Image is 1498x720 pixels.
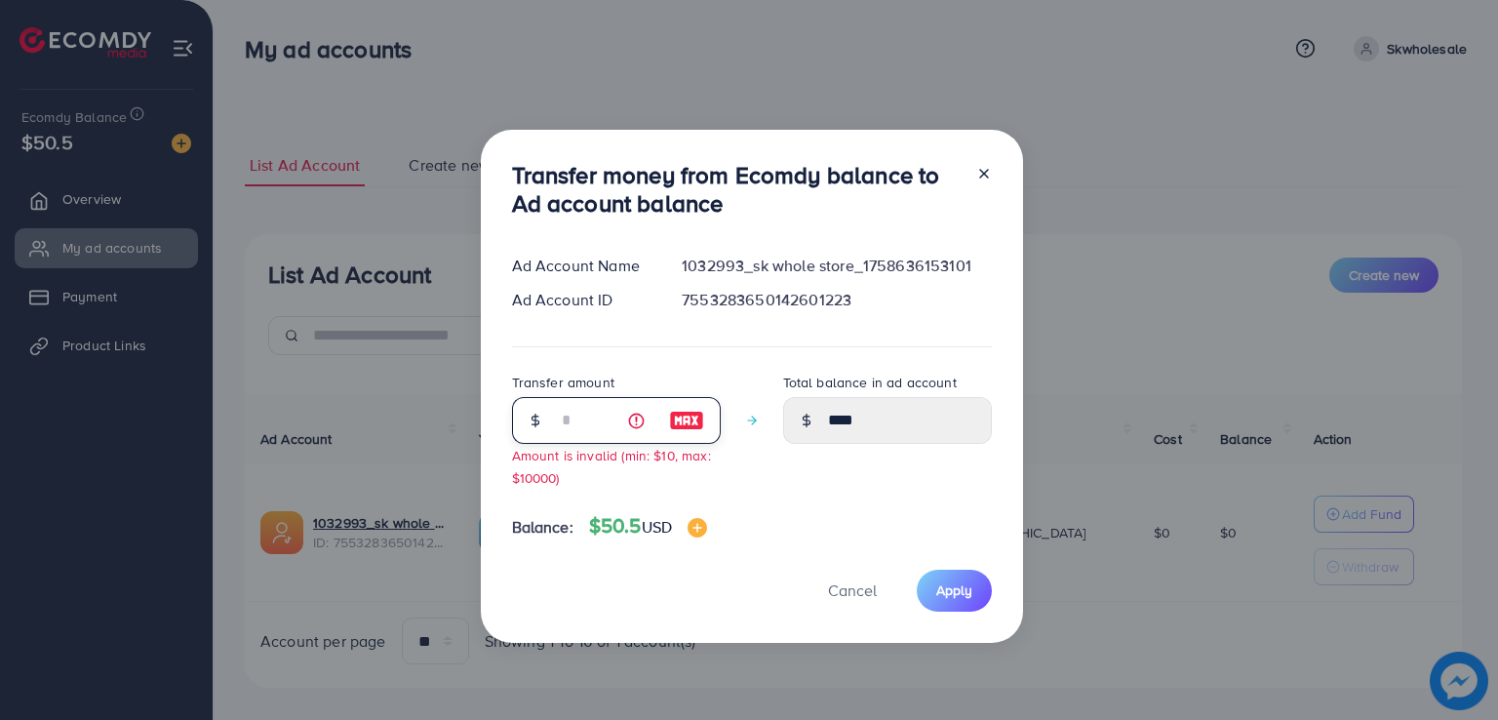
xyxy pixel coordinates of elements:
div: Ad Account Name [496,255,667,277]
label: Transfer amount [512,373,614,392]
button: Cancel [804,570,901,612]
h4: $50.5 [589,514,707,539]
div: 7553283650142601223 [666,289,1006,311]
button: Apply [917,570,992,612]
span: USD [642,516,672,538]
small: Amount is invalid (min: $10, max: $10000) [512,446,711,487]
span: Balance: [512,516,573,539]
img: image [669,409,704,432]
span: Cancel [828,580,877,601]
div: Ad Account ID [496,289,667,311]
span: Apply [936,580,972,600]
div: 1032993_sk whole store_1758636153101 [666,255,1006,277]
img: image [688,518,707,538]
label: Total balance in ad account [783,373,957,392]
h3: Transfer money from Ecomdy balance to Ad account balance [512,161,961,218]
